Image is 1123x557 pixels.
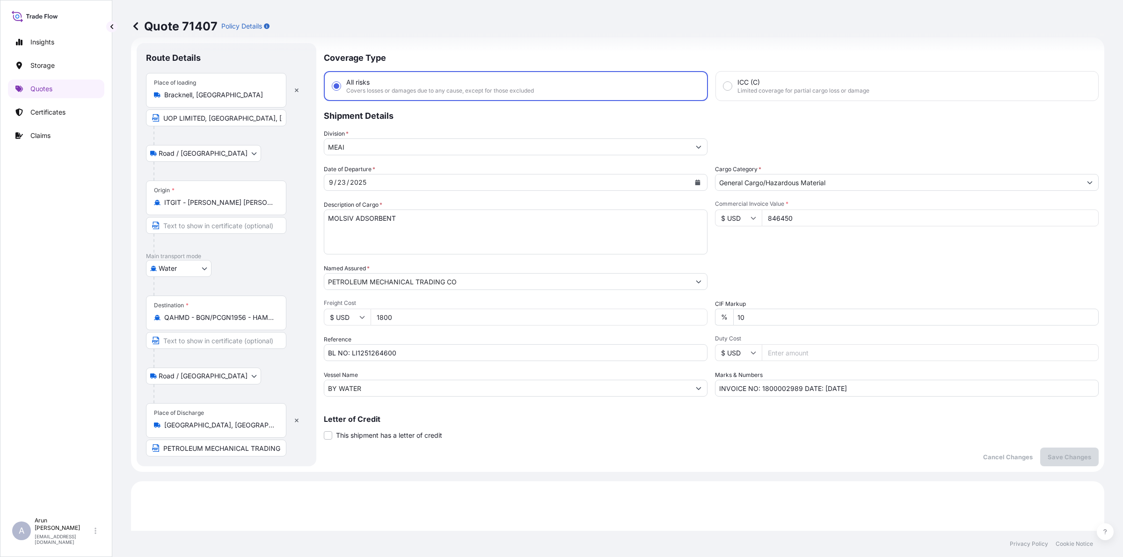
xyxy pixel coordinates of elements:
[159,264,177,273] span: Water
[733,309,1099,326] input: Enter percentage
[164,198,275,207] input: Origin
[154,409,204,417] div: Place of Discharge
[737,87,869,94] span: Limited coverage for partial cargo loss or damage
[146,109,286,126] input: Text to appear on certificate
[334,177,336,188] div: /
[346,78,370,87] span: All risks
[324,101,1099,129] p: Shipment Details
[324,210,707,254] textarea: MOLSIV ADSORBENT
[324,370,358,380] label: Vessel Name
[690,380,707,397] button: Show suggestions
[164,90,275,100] input: Place of loading
[221,22,262,31] p: Policy Details
[324,335,351,344] label: Reference
[332,82,341,90] input: All risksCovers losses or damages due to any cause, except for those excluded
[8,33,104,51] a: Insights
[715,309,733,326] div: %
[154,302,189,309] div: Destination
[723,82,732,90] input: ICC (C)Limited coverage for partial cargo loss or damage
[146,253,307,260] p: Main transport mode
[146,332,286,349] input: Text to appear on certificate
[164,420,275,430] input: Place of Discharge
[324,380,690,397] input: Type to search vessel name or IMO
[8,80,104,98] a: Quotes
[146,368,261,384] button: Select transport
[8,126,104,145] a: Claims
[154,79,196,87] div: Place of loading
[324,415,1099,423] p: Letter of Credit
[324,43,1099,71] p: Coverage Type
[715,299,746,309] label: CIF Markup
[324,264,370,273] label: Named Assured
[1056,540,1093,548] a: Cookie Notice
[131,19,218,34] p: Quote 71407
[715,165,761,174] label: Cargo Category
[336,431,442,440] span: This shipment has a letter of credit
[146,260,211,277] button: Select transport
[1081,174,1098,191] button: Show suggestions
[324,344,707,361] input: Your internal reference
[30,131,51,140] p: Claims
[146,145,261,162] button: Select transport
[35,534,93,545] p: [EMAIL_ADDRESS][DOMAIN_NAME]
[146,217,286,234] input: Text to appear on certificate
[8,103,104,122] a: Certificates
[324,273,690,290] input: Full name
[8,56,104,75] a: Storage
[349,177,367,188] div: year,
[715,335,1099,342] span: Duty Cost
[690,273,707,290] button: Show suggestions
[690,138,707,155] button: Show suggestions
[324,165,375,174] span: Date of Departure
[715,380,1099,397] input: Number1, number2,...
[30,84,52,94] p: Quotes
[324,129,349,138] label: Division
[30,108,66,117] p: Certificates
[690,175,705,190] button: Calendar
[347,177,349,188] div: /
[154,187,175,194] div: Origin
[762,210,1099,226] input: Type amount
[19,526,24,535] span: A
[35,517,93,532] p: Arun [PERSON_NAME]
[737,78,760,87] span: ICC (C)
[324,138,690,155] input: Type to search division
[30,37,54,47] p: Insights
[164,313,275,322] input: Destination
[1040,448,1099,466] button: Save Changes
[762,344,1099,361] input: Enter amount
[324,200,382,210] label: Description of Cargo
[159,371,248,381] span: Road / [GEOGRAPHIC_DATA]
[146,52,201,64] p: Route Details
[715,174,1081,191] input: Select a commodity type
[976,448,1040,466] button: Cancel Changes
[30,61,55,70] p: Storage
[346,87,534,94] span: Covers losses or damages due to any cause, except for those excluded
[336,177,347,188] div: day,
[1048,452,1091,462] p: Save Changes
[324,299,707,307] span: Freight Cost
[983,452,1033,462] p: Cancel Changes
[328,177,334,188] div: month,
[159,149,248,158] span: Road / [GEOGRAPHIC_DATA]
[371,309,707,326] input: Enter amount
[146,440,286,456] input: Text to appear on certificate
[715,200,1099,208] span: Commercial Invoice Value
[715,370,763,380] label: Marks & Numbers
[1010,540,1048,548] a: Privacy Policy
